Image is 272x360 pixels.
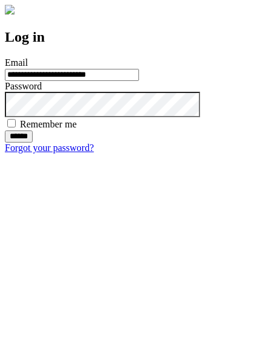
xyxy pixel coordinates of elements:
h2: Log in [5,29,267,45]
a: Forgot your password? [5,143,94,153]
label: Remember me [20,119,77,129]
label: Email [5,57,28,68]
img: logo-4e3dc11c47720685a147b03b5a06dd966a58ff35d612b21f08c02c0306f2b779.png [5,5,15,14]
label: Password [5,81,42,91]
